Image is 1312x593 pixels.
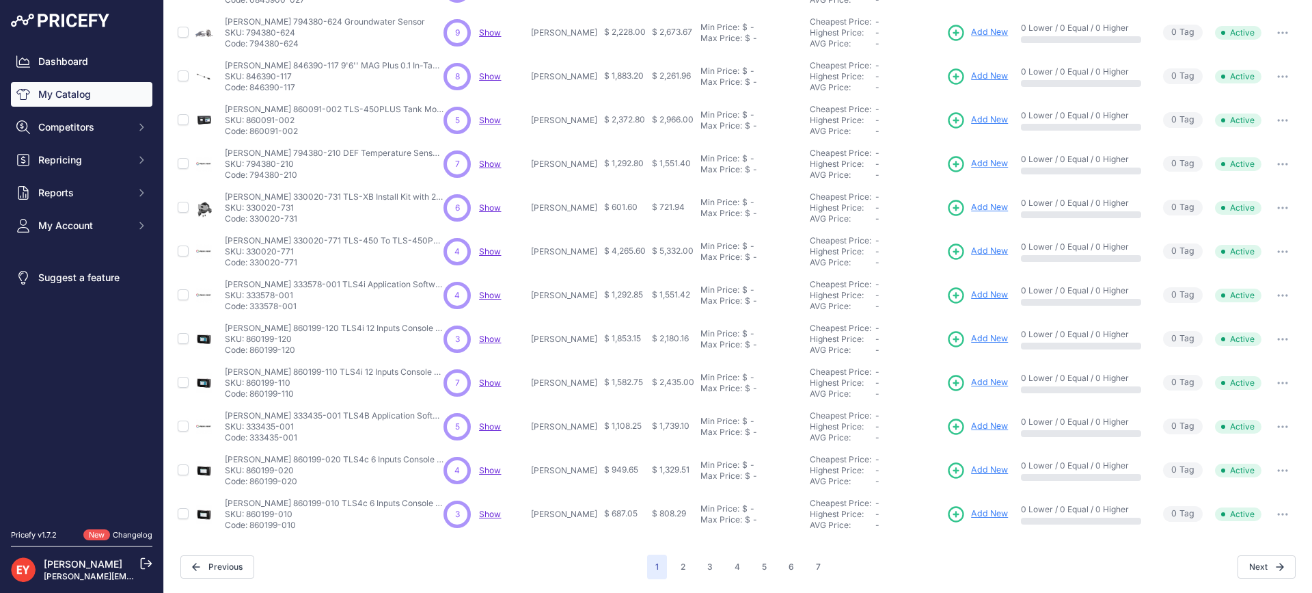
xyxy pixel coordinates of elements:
p: 0 Lower / 0 Equal / 0 Higher [1021,198,1144,209]
span: $ 1,739.10 [652,421,689,431]
p: 0 Lower / 0 Equal / 0 Higher [1021,241,1144,252]
span: 4 [454,246,460,258]
span: - [875,159,879,169]
span: $ 1,582.75 [604,377,643,387]
div: AVG Price: [810,38,875,49]
div: Highest Price: [810,115,875,126]
span: Show [479,509,501,519]
a: Add New [946,417,1008,436]
p: 0 Lower / 0 Equal / 0 Higher [1021,373,1144,384]
span: Add New [971,508,1008,520]
p: [PERSON_NAME] 846390-117 9'6'' MAG Plus 0.1 In-Tank Probe with Water Detection [225,60,443,71]
span: 5 [455,421,460,433]
span: $ 2,372.80 [604,114,645,124]
div: $ [742,197,748,208]
span: - [875,104,879,114]
p: [PERSON_NAME] 860199-110 TLS4i 12 Inputs Console w/o Display [225,367,443,378]
a: Show [479,290,501,300]
span: Show [479,159,501,169]
span: Tag [1163,331,1203,347]
span: - [875,170,879,180]
a: Show [479,202,501,213]
div: - [748,416,754,427]
a: Show [479,421,501,432]
span: Add New [971,245,1008,258]
span: $ 2,966.00 [652,114,694,124]
p: [PERSON_NAME] [531,246,599,257]
p: 0 Lower / 0 Equal / 0 Higher [1021,285,1144,296]
div: - [748,372,754,383]
div: AVG Price: [810,126,875,137]
span: $ 1,551.40 [652,158,691,168]
span: - [875,213,879,224]
span: Active [1215,114,1261,127]
span: Active [1215,245,1261,259]
a: Cheapest Price: [810,279,871,289]
div: $ [745,339,750,350]
span: 3 [455,333,460,345]
div: Max Price: [700,427,742,438]
div: - [748,197,754,208]
div: - [748,241,754,252]
div: Highest Price: [810,290,875,301]
span: Tag [1163,68,1203,84]
div: AVG Price: [810,301,875,312]
span: 7 [455,377,460,389]
div: $ [745,252,750,263]
p: [PERSON_NAME] [531,159,599,170]
span: 9 [455,27,460,39]
a: Add New [946,155,1008,174]
div: Highest Price: [810,71,875,82]
a: Changelog [113,530,152,540]
span: $ 1,292.85 [604,289,643,300]
div: AVG Price: [810,388,875,399]
span: Active [1215,26,1261,40]
span: Tag [1163,243,1203,259]
div: Max Price: [700,383,742,394]
span: 5 [455,114,460,127]
div: $ [745,77,750,88]
p: 0 Lower / 0 Equal / 0 Higher [1021,110,1144,121]
span: $ 2,228.00 [604,27,646,37]
span: $ 4,265.60 [604,246,646,256]
a: Add New [946,505,1008,524]
p: SKU: 330020-731 [225,202,443,213]
span: - [875,279,879,289]
div: - [748,328,754,339]
div: Min Price: [700,416,739,427]
p: [PERSON_NAME] 860091-002 TLS-450PLUS Tank Monitoring Console [225,104,443,115]
span: Add New [971,464,1008,477]
span: 0 [1171,289,1177,302]
a: Cheapest Price: [810,498,871,508]
div: - [750,339,757,350]
a: Show [479,378,501,388]
div: $ [742,372,748,383]
p: SKU: 333435-001 [225,421,443,432]
a: Add New [946,286,1008,305]
div: Min Price: [700,328,739,339]
span: Tag [1163,375,1203,391]
span: - [875,148,879,158]
p: SKU: 846390-117 [225,71,443,82]
button: Go to page 4 [726,555,748,579]
span: - [875,192,879,202]
span: - [875,235,879,246]
div: Max Price: [700,208,742,219]
button: Repricing [11,148,152,172]
p: SKU: 333578-001 [225,290,443,301]
span: Add New [971,114,1008,127]
div: $ [742,328,748,339]
button: Go to page 6 [780,555,802,579]
span: 0 [1171,114,1177,127]
span: - [875,334,879,344]
a: Show [479,334,501,344]
a: My Catalog [11,82,152,107]
span: Active [1215,376,1261,390]
div: Min Price: [700,22,739,33]
span: - [875,126,879,136]
div: Highest Price: [810,378,875,388]
a: Add New [946,111,1008,130]
span: 7 [455,158,460,170]
span: Tag [1163,419,1203,434]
